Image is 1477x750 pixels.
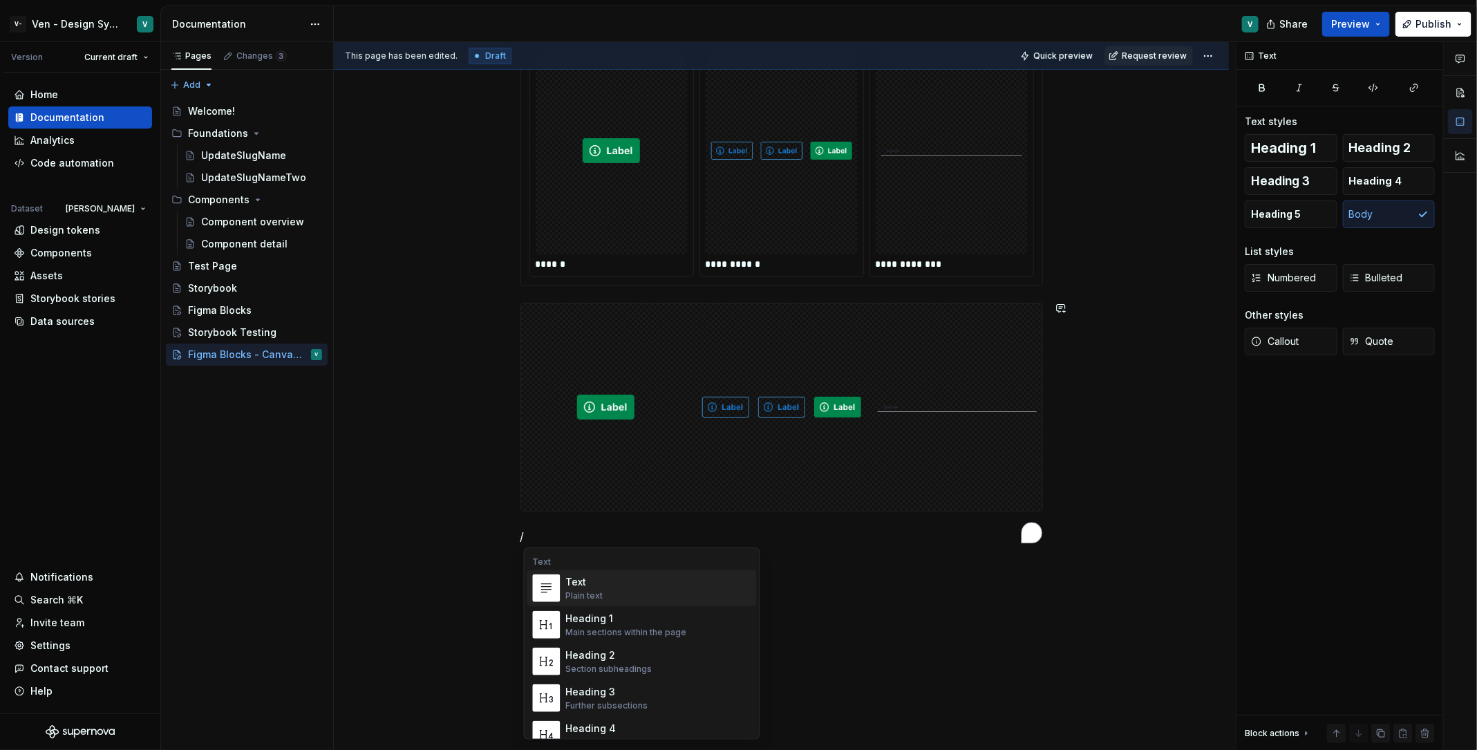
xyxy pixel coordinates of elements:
[236,50,287,62] div: Changes
[166,299,328,321] a: Figma Blocks
[201,237,288,251] div: Component detail
[1245,328,1337,355] button: Callout
[30,292,115,306] div: Storybook stories
[166,100,328,366] div: Page tree
[8,84,152,106] a: Home
[1033,50,1093,62] span: Quick preview
[1245,134,1337,162] button: Heading 1
[188,193,250,207] div: Components
[11,52,43,63] div: Version
[1251,271,1316,285] span: Numbered
[188,303,252,317] div: Figma Blocks
[1343,167,1436,195] button: Heading 4
[8,635,152,657] a: Settings
[32,17,120,31] div: Ven - Design System Test
[1251,174,1310,188] span: Heading 3
[1245,167,1337,195] button: Heading 3
[1349,335,1394,348] span: Quote
[1245,245,1294,259] div: List styles
[3,9,158,39] button: V-Ven - Design System TestV
[8,310,152,332] a: Data sources
[46,725,115,739] svg: Supernova Logo
[201,149,286,162] div: UpdateSlugName
[8,680,152,702] button: Help
[30,133,75,147] div: Analytics
[30,88,58,102] div: Home
[8,152,152,174] a: Code automation
[183,79,200,91] span: Add
[166,75,218,95] button: Add
[84,52,138,63] span: Current draft
[188,348,302,362] div: Figma Blocks - Canvas and Grid
[1251,141,1316,155] span: Heading 1
[8,242,152,264] a: Components
[179,233,328,255] a: Component detail
[172,17,303,31] div: Documentation
[8,129,152,151] a: Analytics
[179,144,328,167] a: UpdateSlugName
[1395,12,1471,37] button: Publish
[1322,12,1390,37] button: Preview
[8,589,152,611] button: Search ⌘K
[1343,134,1436,162] button: Heading 2
[166,344,328,366] a: Figma Blocks - Canvas and GridV
[1349,141,1411,155] span: Heading 2
[166,255,328,277] a: Test Page
[8,657,152,679] button: Contact support
[1251,207,1301,221] span: Heading 5
[188,126,248,140] div: Foundations
[30,156,114,170] div: Code automation
[166,122,328,144] div: Foundations
[30,570,93,584] div: Notifications
[166,100,328,122] a: Welcome!
[30,246,92,260] div: Components
[201,171,306,185] div: UpdateSlugNameTwo
[1331,17,1370,31] span: Preview
[1415,17,1451,31] span: Publish
[30,684,53,698] div: Help
[1343,328,1436,355] button: Quote
[8,219,152,241] a: Design tokens
[30,662,109,675] div: Contact support
[166,321,328,344] a: Storybook Testing
[143,19,148,30] div: V
[1245,200,1337,228] button: Heading 5
[30,616,84,630] div: Invite team
[8,265,152,287] a: Assets
[1104,46,1193,66] button: Request review
[78,48,155,67] button: Current draft
[8,566,152,588] button: Notifications
[1245,724,1312,743] div: Block actions
[1349,271,1403,285] span: Bulleted
[1248,19,1253,30] div: V
[276,50,287,62] span: 3
[345,50,458,62] span: This page has been edited.
[1016,46,1099,66] button: Quick preview
[520,529,525,543] span: /
[66,203,135,214] span: [PERSON_NAME]
[188,104,235,118] div: Welcome!
[201,215,304,229] div: Component overview
[8,612,152,634] a: Invite team
[1259,12,1317,37] button: Share
[30,111,104,124] div: Documentation
[1251,335,1299,348] span: Callout
[166,277,328,299] a: Storybook
[188,259,237,273] div: Test Page
[30,223,100,237] div: Design tokens
[469,48,511,64] div: Draft
[1245,264,1337,292] button: Numbered
[30,639,70,653] div: Settings
[11,203,43,214] div: Dataset
[188,326,276,339] div: Storybook Testing
[30,315,95,328] div: Data sources
[59,199,152,218] button: [PERSON_NAME]
[179,211,328,233] a: Component overview
[1245,308,1304,322] div: Other styles
[188,281,237,295] div: Storybook
[179,167,328,189] a: UpdateSlugNameTwo
[8,288,152,310] a: Storybook stories
[8,106,152,129] a: Documentation
[1349,174,1402,188] span: Heading 4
